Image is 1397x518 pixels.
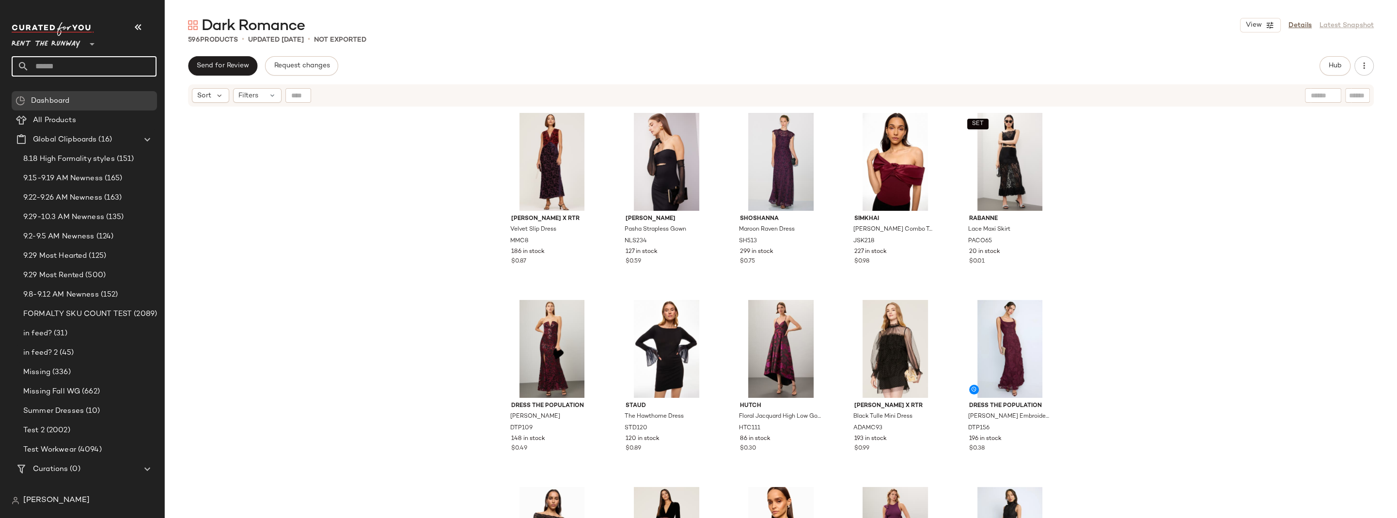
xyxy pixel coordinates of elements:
[103,173,123,184] span: (165)
[23,495,90,506] span: [PERSON_NAME]
[58,347,74,359] span: (45)
[1328,62,1342,70] span: Hub
[739,412,821,421] span: Floral Jacquard High Low Gown
[33,134,96,145] span: Global Clipboards
[238,91,258,101] span: Filters
[626,444,641,453] span: $0.89
[969,435,1002,443] span: 196 in stock
[23,386,80,397] span: Missing Fall WG
[968,225,1010,234] span: Lace Maxi Skirt
[23,251,87,262] span: 9.29 Most Hearted
[23,231,94,242] span: 9.2-9.5 AM Newness
[68,464,80,475] span: (0)
[248,35,304,45] p: updated [DATE]
[854,435,887,443] span: 193 in stock
[739,424,760,433] span: HTC111
[511,402,593,410] span: Dress The Population
[188,20,198,30] img: svg%3e
[511,435,545,443] span: 148 in stock
[626,402,707,410] span: Staud
[969,444,985,453] span: $0.38
[740,248,773,256] span: 299 in stock
[314,35,366,45] p: Not Exported
[96,134,112,145] span: (16)
[739,225,795,234] span: Maroon Raven Dress
[511,444,527,453] span: $0.49
[1288,20,1312,31] a: Details
[625,412,684,421] span: The Hawthorne Dress
[33,115,76,126] span: All Products
[511,248,545,256] span: 186 in stock
[23,309,132,320] span: FORMALTY SKU COUNT TEST
[52,328,67,339] span: (31)
[23,212,104,223] span: 9.29-10.3 AM Newness
[132,309,157,320] span: (2089)
[969,248,1000,256] span: 20 in stock
[84,406,100,417] span: (10)
[510,412,560,421] span: [PERSON_NAME]
[23,192,102,204] span: 9.22-9.26 AM Newness
[196,62,249,70] span: Send for Review
[45,425,70,436] span: (2002)
[23,173,103,184] span: 9.15-9.19 AM Newness
[968,424,989,433] span: DTP156
[853,225,935,234] span: [PERSON_NAME] Combo Top
[23,425,45,436] span: Test 2
[847,113,944,211] img: JSK218.jpg
[83,270,106,281] span: (500)
[115,154,134,165] span: (151)
[740,402,822,410] span: Hutch
[99,289,118,300] span: (152)
[76,444,102,455] span: (4094)
[847,300,944,398] img: ADAMC93.jpg
[740,444,756,453] span: $0.30
[618,113,715,211] img: NLS234.jpg
[732,113,830,211] img: SH513.jpg
[23,406,84,417] span: Summer Dresses
[1240,18,1281,32] button: View
[1319,56,1350,76] button: Hub
[740,215,822,223] span: Shoshanna
[242,34,244,46] span: •
[188,35,238,45] div: Products
[854,402,936,410] span: [PERSON_NAME] x RTR
[188,56,257,76] button: Send for Review
[625,225,686,234] span: Pasha Strapless Gown
[503,300,601,398] img: DTP109.jpg
[732,300,830,398] img: HTC111.jpg
[972,121,984,127] span: SET
[510,225,556,234] span: Velvet Slip Dress
[80,386,100,397] span: (662)
[104,212,124,223] span: (135)
[853,412,912,421] span: Black Tulle Mini Dress
[969,402,1051,410] span: Dress The Population
[626,257,641,266] span: $0.59
[202,16,305,36] span: Dark Romance
[510,237,529,246] span: MMC8
[511,257,526,266] span: $0.87
[23,367,50,378] span: Missing
[50,367,71,378] span: (336)
[23,444,76,455] span: Test Workwear
[503,113,601,211] img: MMC8.jpg
[188,36,200,44] span: 596
[854,215,936,223] span: SIMKHAI
[853,424,882,433] span: ADAMC93
[626,435,659,443] span: 120 in stock
[961,300,1059,398] img: DTP156.jpg
[102,192,122,204] span: (163)
[969,215,1051,223] span: Rabanne
[197,91,211,101] span: Sort
[854,248,887,256] span: 227 in stock
[511,215,593,223] span: [PERSON_NAME] x RTR
[625,424,647,433] span: STD120
[854,444,869,453] span: $0.99
[87,251,106,262] span: (125)
[739,237,757,246] span: SH513
[273,62,330,70] span: Request changes
[23,347,58,359] span: in feed? 2
[740,257,755,266] span: $0.75
[23,154,115,165] span: 8.18 High Formality styles
[12,22,94,36] img: cfy_white_logo.C9jOOHJF.svg
[853,237,875,246] span: JSK218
